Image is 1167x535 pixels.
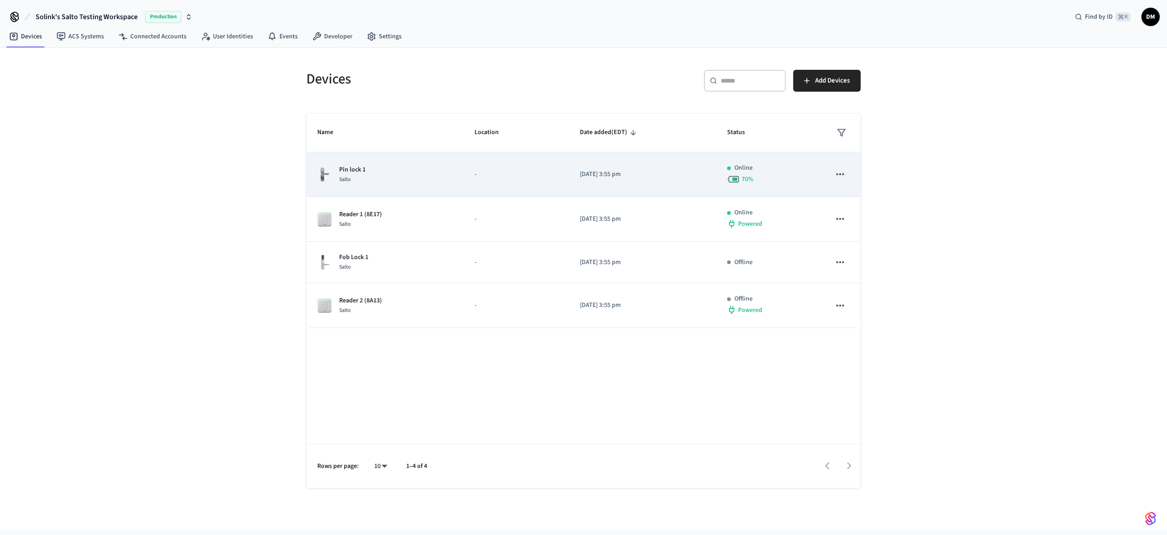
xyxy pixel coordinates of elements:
p: 1–4 of 4 [406,462,427,471]
a: User Identities [194,28,260,45]
p: - [475,214,558,224]
p: Reader 2 (8A13) [339,296,382,306]
p: [DATE] 3:55 pm [580,258,705,267]
a: Devices [2,28,49,45]
span: 70 % [742,175,754,184]
p: Online [734,163,753,173]
div: 10 [370,460,392,473]
span: Find by ID [1085,12,1113,21]
span: Date added(EDT) [580,125,639,140]
span: Production [145,11,181,23]
p: Offline [734,294,753,304]
span: Powered [738,306,762,315]
a: Connected Accounts [111,28,194,45]
h5: Devices [306,70,578,88]
span: ⌘ K [1115,12,1131,21]
p: [DATE] 3:55 pm [580,301,705,310]
a: Events [260,28,305,45]
img: salto_escutcheon_pin [317,167,332,182]
span: Salto [339,306,351,314]
span: Powered [738,219,762,229]
button: DM [1141,8,1160,26]
span: Solink's Salto Testing Workspace [36,11,138,22]
span: Salto [339,263,351,271]
span: Salto [339,176,351,183]
p: - [475,170,558,179]
img: salto_escutcheon [317,255,332,270]
span: Salto [339,220,351,228]
p: - [475,258,558,267]
img: salto_wallreader_pin [317,298,332,313]
span: Name [317,125,345,140]
span: DM [1142,9,1159,25]
p: [DATE] 3:55 pm [580,170,705,179]
p: Reader 1 (8E17) [339,210,382,219]
span: Location [475,125,511,140]
p: - [475,301,558,310]
span: Add Devices [815,75,850,87]
a: Settings [360,28,409,45]
table: sticky table [306,114,861,328]
p: Pin lock 1 [339,165,366,175]
a: Developer [305,28,360,45]
button: Add Devices [793,70,861,92]
p: Online [734,208,753,218]
a: ACS Systems [49,28,111,45]
div: Find by ID⌘ K [1068,9,1138,25]
p: Rows per page: [317,462,359,471]
p: [DATE] 3:55 pm [580,214,705,224]
span: Status [727,125,757,140]
img: SeamLogoGradient.69752ec5.svg [1145,511,1156,526]
p: Offline [734,258,753,267]
img: salto_wallreader_pin [317,212,332,227]
p: Fob Lock 1 [339,253,368,262]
